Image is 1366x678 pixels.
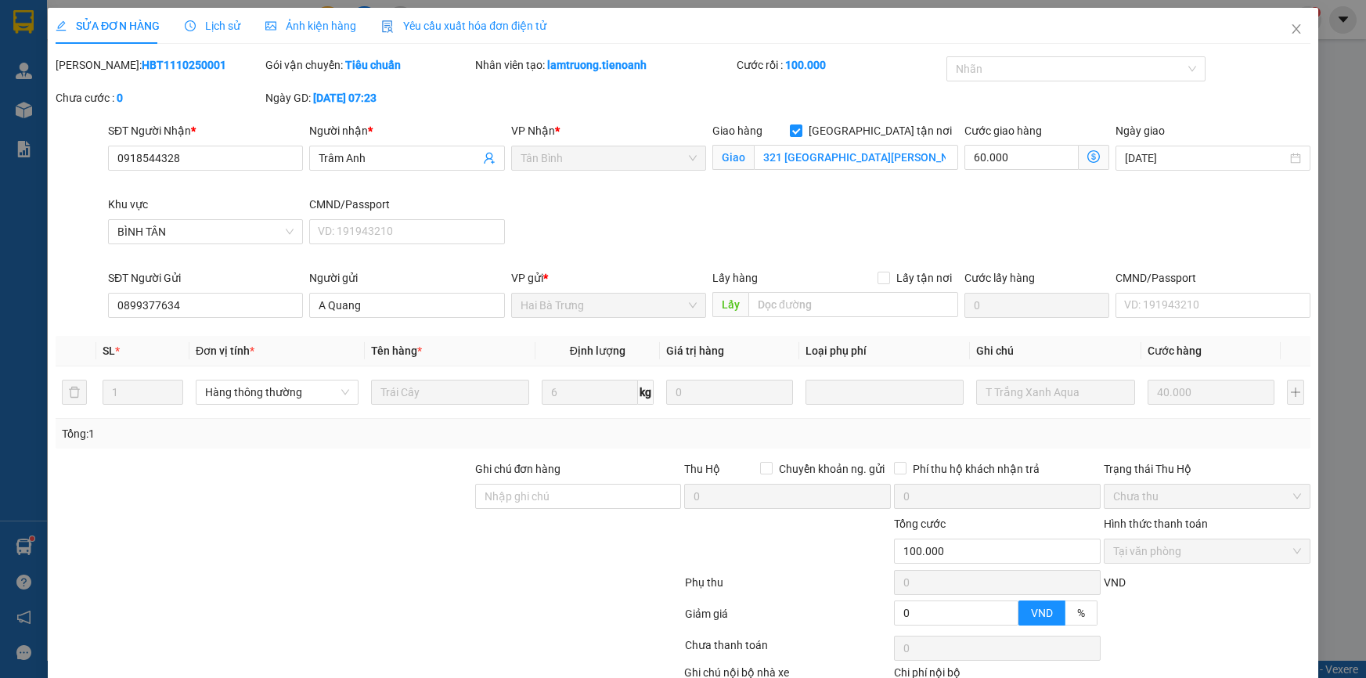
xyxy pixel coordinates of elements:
div: Tổng: 1 [62,425,528,442]
span: Hai Bà Trưng [521,294,697,317]
span: Lịch sử [185,20,240,32]
span: % [1077,607,1085,619]
input: Ghi Chú [976,380,1134,405]
div: CMND/Passport [309,196,504,213]
span: Giao hàng [712,124,762,137]
div: Phụ thu [683,574,893,601]
b: Tiêu chuẩn [345,59,401,71]
b: 0 [117,92,123,104]
span: Tên hàng [371,344,422,357]
span: SL [103,344,115,357]
th: Ghi chú [970,336,1141,366]
div: CMND/Passport [1116,269,1310,287]
div: Chưa cước : [56,89,262,106]
span: Tổng cước [894,518,946,530]
div: Chưa thanh toán [683,637,893,664]
span: clock-circle [185,20,196,31]
span: Chuyển khoản ng. gửi [773,460,891,478]
span: Giá trị hàng [666,344,724,357]
span: SỬA ĐƠN HÀNG [56,20,160,32]
label: Cước lấy hàng [964,272,1035,284]
span: dollar-circle [1087,150,1100,163]
b: 100.000 [785,59,826,71]
span: picture [265,20,276,31]
label: Cước giao hàng [964,124,1042,137]
span: Cước hàng [1148,344,1202,357]
input: Dọc đường [748,292,958,317]
button: delete [62,380,87,405]
span: Chưa thu [1113,485,1301,508]
div: Trạng thái Thu Hộ [1104,460,1310,478]
span: user-add [483,152,496,164]
span: Lấy hàng [712,272,758,284]
span: kg [638,380,654,405]
input: Cước lấy hàng [964,293,1109,318]
div: SĐT Người Nhận [108,122,303,139]
span: Giao [712,145,754,170]
span: BÌNH TÂN [117,220,294,243]
span: Lấy [712,292,748,317]
span: Phí thu hộ khách nhận trả [906,460,1046,478]
span: Đơn vị tính [196,344,254,357]
span: VND [1031,607,1053,619]
b: [DATE] 07:23 [313,92,377,104]
div: Giảm giá [683,605,893,633]
input: Cước giao hàng [964,145,1079,170]
span: Thu Hộ [684,463,720,475]
div: SĐT Người Gửi [108,269,303,287]
input: 0 [666,380,794,405]
img: icon [381,20,394,33]
span: VP Nhận [511,124,555,137]
input: Giao tận nơi [754,145,958,170]
button: plus [1287,380,1304,405]
input: 0 [1148,380,1275,405]
span: Tại văn phòng [1113,539,1301,563]
input: VD: Bàn, Ghế [371,380,529,405]
label: Ngày giao [1116,124,1165,137]
span: VND [1104,576,1126,589]
span: Tân Bình [521,146,697,170]
div: Cước rồi : [737,56,943,74]
input: Ngày giao [1125,150,1287,167]
span: edit [56,20,67,31]
span: Định lượng [570,344,625,357]
span: [GEOGRAPHIC_DATA] tận nơi [802,122,958,139]
b: lamtruong.tienoanh [547,59,647,71]
button: Close [1274,8,1318,52]
label: Hình thức thanh toán [1104,518,1208,530]
span: Yêu cầu xuất hóa đơn điện tử [381,20,546,32]
div: Nhân viên tạo: [475,56,734,74]
div: [PERSON_NAME]: [56,56,262,74]
div: Người nhận [309,122,504,139]
div: Người gửi [309,269,504,287]
th: Loại phụ phí [799,336,970,366]
span: Hàng thông thường [205,380,349,404]
label: Ghi chú đơn hàng [475,463,561,475]
div: Khu vực [108,196,303,213]
div: Gói vận chuyển: [265,56,472,74]
div: VP gửi [511,269,706,287]
input: Ghi chú đơn hàng [475,484,682,509]
span: close [1290,23,1303,35]
span: Lấy tận nơi [890,269,958,287]
span: Ảnh kiện hàng [265,20,356,32]
div: Ngày GD: [265,89,472,106]
b: HBT1110250001 [142,59,226,71]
